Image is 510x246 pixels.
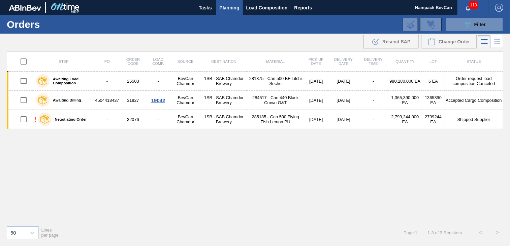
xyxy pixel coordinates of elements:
td: 1SB - SAB Chamdor Brewery [200,91,247,110]
span: Quantity [395,59,415,64]
span: Planning [220,4,240,12]
label: Negotiating Order [52,117,87,121]
td: [DATE] [328,91,359,110]
td: BevCan Chamdor [170,110,200,129]
span: 1 - 3 of 3 Registers [427,230,462,235]
span: Lot [429,59,437,64]
td: - [146,72,170,91]
label: Awaiting Billing [50,98,81,102]
span: Tasks [198,4,213,12]
a: Awaiting Billing450441843731827BevCan Chamdor1SB - SAB Chamdor Brewery284517 - Can 440 Black Crow... [7,91,503,110]
td: [DATE] [304,72,328,91]
span: Source [178,59,194,64]
button: Notifications [457,3,479,12]
td: 285185 - Can 500 Flying Fish Lemon PU [247,110,304,129]
button: Filter [446,18,503,31]
td: BevCan Chamdor [170,91,200,110]
td: - [358,72,388,91]
div: Change Order [421,35,477,48]
span: Filter [474,22,486,27]
span: Destination [211,59,236,64]
td: 1,365,390.000 EA [388,91,422,110]
td: 2,799,244.000 EA [388,110,422,129]
span: Load Comp. [152,57,164,66]
span: Delivery Time [364,57,383,66]
span: Load Composition [246,4,288,12]
td: 1SB - SAB Chamdor Brewery [200,110,247,129]
td: [DATE] [304,91,328,110]
span: 113 [469,1,478,9]
td: Shipped Supplier [445,110,503,129]
span: Delivery Date [334,57,353,66]
td: 980,280.000 EA [388,72,422,91]
div: Order Review Request [420,18,442,31]
div: List Vision [478,35,491,48]
span: Reports [294,4,312,12]
img: Logout [495,4,503,12]
td: 284517 - Can 440 Black Crown G&T [247,91,304,110]
img: TNhmsLtSVTkK8tSr43FrP2fwEKptu5GPRR3wAAAABJRU5ErkJggg== [9,5,41,11]
td: 31827 [120,91,146,110]
td: - [94,72,120,91]
td: - [358,91,388,110]
td: [DATE] [328,72,359,91]
a: Awaiting Load Composition-25503-BevCan Chamdor1SB - SAB Chamdor Brewery281875 - Can 500 BF Litchi... [7,72,503,91]
label: Awaiting Load Composition [50,77,91,85]
td: 1SB - SAB Chamdor Brewery [200,72,247,91]
td: 281875 - Can 500 BF Litchi Seche [247,72,304,91]
td: [DATE] [328,110,359,129]
td: Order request load composition Canceled [445,72,503,91]
td: 4504418437 [94,91,120,110]
div: Resend SAP [363,35,419,48]
button: < [472,224,489,241]
a: !Negotiating Order-32076-BevCan Chamdor1SB - SAB Chamdor Brewery285185 - Can 500 Flying Fish Lemo... [7,110,503,129]
span: Resend SAP [382,39,410,44]
h1: Orders [7,20,103,28]
span: Material [266,59,285,64]
span: Status [467,59,481,64]
span: Order Code [126,57,140,66]
span: Pick up Date [309,57,324,66]
td: - [94,110,120,129]
span: Step [59,59,69,64]
td: BevCan Chamdor [170,72,200,91]
span: Page : 1 [404,230,417,235]
td: 32076 [120,110,146,129]
button: > [489,224,506,241]
div: 50 [10,230,16,236]
td: - [358,110,388,129]
div: Import Order Negotiation [403,18,418,31]
span: Lines per page [41,228,59,238]
td: - [146,110,170,129]
td: 2799244 EA [422,110,445,129]
td: [DATE] [304,110,328,129]
div: Card Vision [491,35,503,48]
td: Accepted Cargo Composition [445,91,503,110]
div: ! [34,116,36,123]
td: 1365390 EA [422,91,445,110]
td: 6 EA [422,72,445,91]
span: Change Order [439,39,470,44]
div: 19042 [147,97,169,103]
td: 25503 [120,72,146,91]
span: PO [104,59,110,64]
